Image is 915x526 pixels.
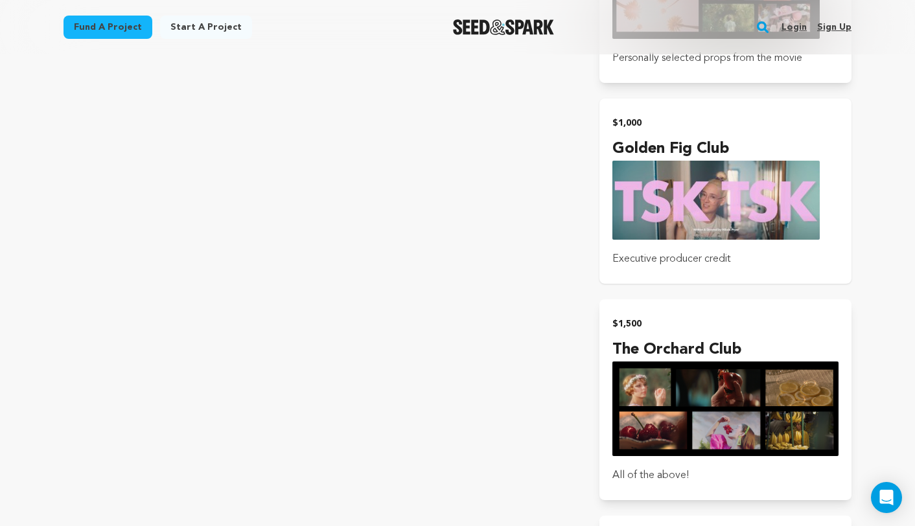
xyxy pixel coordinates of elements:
[612,338,839,361] h4: The Orchard Club
[599,98,851,284] button: $1,000 Golden Fig Club incentive Executive producer credit
[871,482,902,513] div: Open Intercom Messenger
[612,114,839,132] h2: $1,000
[64,16,152,39] a: Fund a project
[453,19,555,35] a: Seed&Spark Homepage
[612,161,820,240] img: incentive
[817,17,851,38] a: Sign up
[612,137,839,161] h4: Golden Fig Club
[612,53,802,63] span: Personally selected props from the movie
[160,16,252,39] a: Start a project
[612,470,689,481] span: All of the above!
[599,299,851,500] button: $1,500 The Orchard Club incentive All of the above!
[612,361,839,456] img: incentive
[612,315,839,333] h2: $1,500
[453,19,555,35] img: Seed&Spark Logo Dark Mode
[782,17,807,38] a: Login
[612,254,731,264] span: Executive producer credit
